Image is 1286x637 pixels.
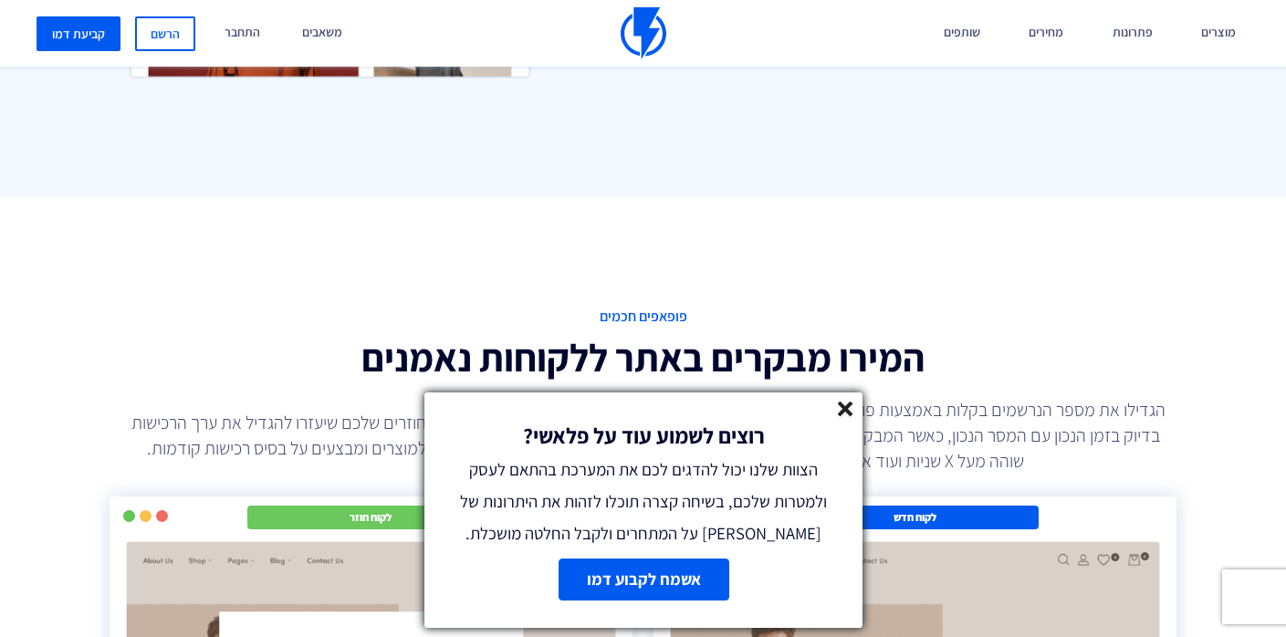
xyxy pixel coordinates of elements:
p: פופאפים דינמיים ללקוחות החוזרים שלכם שיעזרו להגדיל את ערך הרכישות הבאות שלהם דרך הצעות למוצרים ומ... [110,410,633,461]
p: הגדילו את מספר הנרשמים בקלות באמצעות פופאפים חכמים שקופצים באתר בדיוק בזמן הנכון עם המסר הנכון, כ... [653,397,1176,474]
div: לקוח חוזר [247,506,495,529]
a: קביעת דמו [37,16,120,51]
span: פופאפים חכמים [292,307,994,328]
div: לקוח חדש [791,506,1039,529]
h2: המירו מבקרים באתר ללקוחות נאמנים [292,337,994,379]
a: הרשם [135,16,195,51]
